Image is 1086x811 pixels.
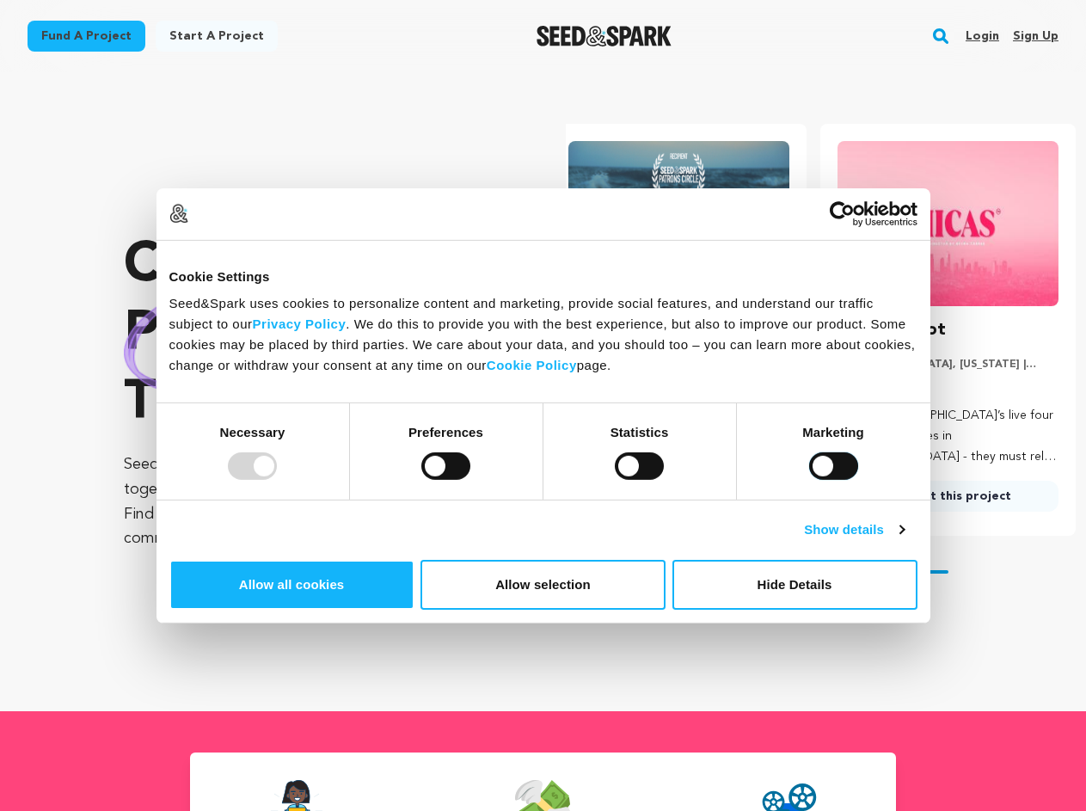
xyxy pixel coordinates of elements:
[838,141,1058,306] img: CHICAS Pilot image
[838,378,1058,392] p: Comedy, Drama
[767,200,917,226] a: Usercentrics Cookiebot - opens in a new window
[802,425,864,439] strong: Marketing
[966,22,999,50] a: Login
[408,425,483,439] strong: Preferences
[124,452,497,551] p: Seed&Spark is where creators and audiences work together to bring incredible new projects to life...
[804,519,904,540] a: Show details
[169,560,414,610] button: Allow all cookies
[156,21,278,52] a: Start a project
[838,358,1058,372] p: [GEOGRAPHIC_DATA], [US_STATE] | Series
[838,481,1058,512] a: Support this project
[1013,22,1058,50] a: Sign up
[169,266,917,286] div: Cookie Settings
[169,204,188,223] img: logo
[487,358,577,372] a: Cookie Policy
[537,26,672,46] img: Seed&Spark Logo Dark Mode
[220,425,285,439] strong: Necessary
[124,276,355,396] img: hand sketched image
[568,141,789,306] img: The Sea Between Us image
[537,26,672,46] a: Seed&Spark Homepage
[420,560,666,610] button: Allow selection
[169,293,917,376] div: Seed&Spark uses cookies to personalize content and marketing, provide social features, and unders...
[253,316,347,331] a: Privacy Policy
[124,232,497,439] p: Crowdfunding that .
[672,560,917,610] button: Hide Details
[28,21,145,52] a: Fund a project
[838,406,1058,467] p: Four [DEMOGRAPHIC_DATA]’s live four different lifestyles in [GEOGRAPHIC_DATA] - they must rely on...
[610,425,669,439] strong: Statistics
